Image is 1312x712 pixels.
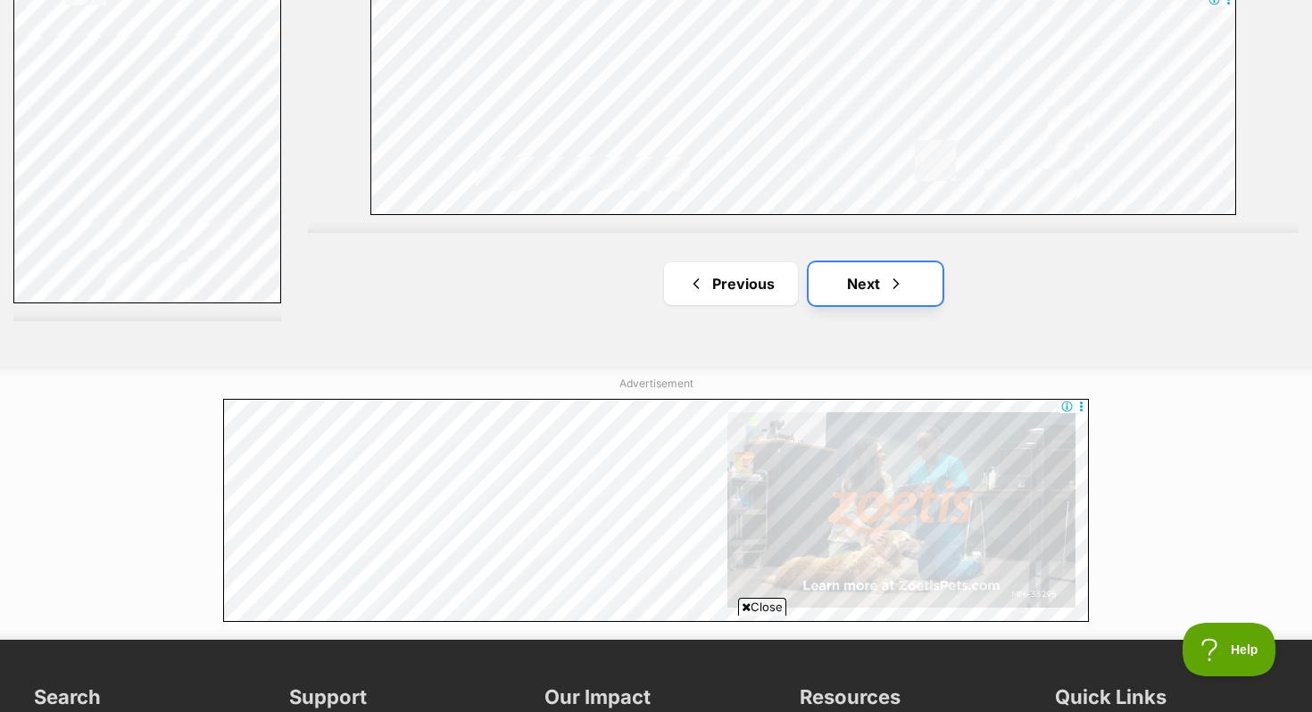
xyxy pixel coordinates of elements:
[223,399,1089,622] iframe: Advertisement
[809,262,942,305] a: Next page
[738,598,786,616] span: Close
[664,262,798,305] a: Previous page
[1183,623,1276,676] iframe: Help Scout Beacon - Open
[308,262,1299,305] nav: Pagination
[331,623,981,703] iframe: Advertisement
